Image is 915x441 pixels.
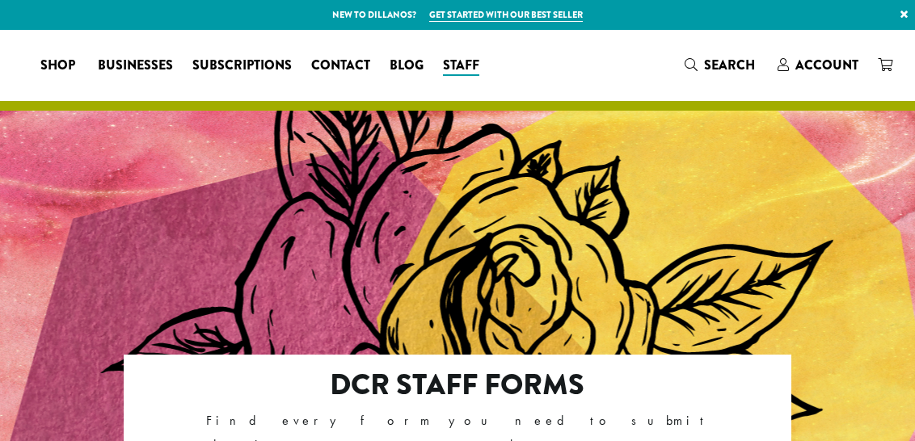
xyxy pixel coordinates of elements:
[190,367,725,402] h2: DCR Staff Forms
[675,52,768,78] a: Search
[192,56,292,76] span: Subscriptions
[704,56,755,74] span: Search
[40,56,75,76] span: Shop
[98,56,173,76] span: Businesses
[311,56,370,76] span: Contact
[433,52,492,78] a: Staff
[429,8,583,22] a: Get started with our best seller
[443,56,479,76] span: Staff
[31,52,88,78] a: Shop
[390,56,424,76] span: Blog
[795,56,858,74] span: Account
